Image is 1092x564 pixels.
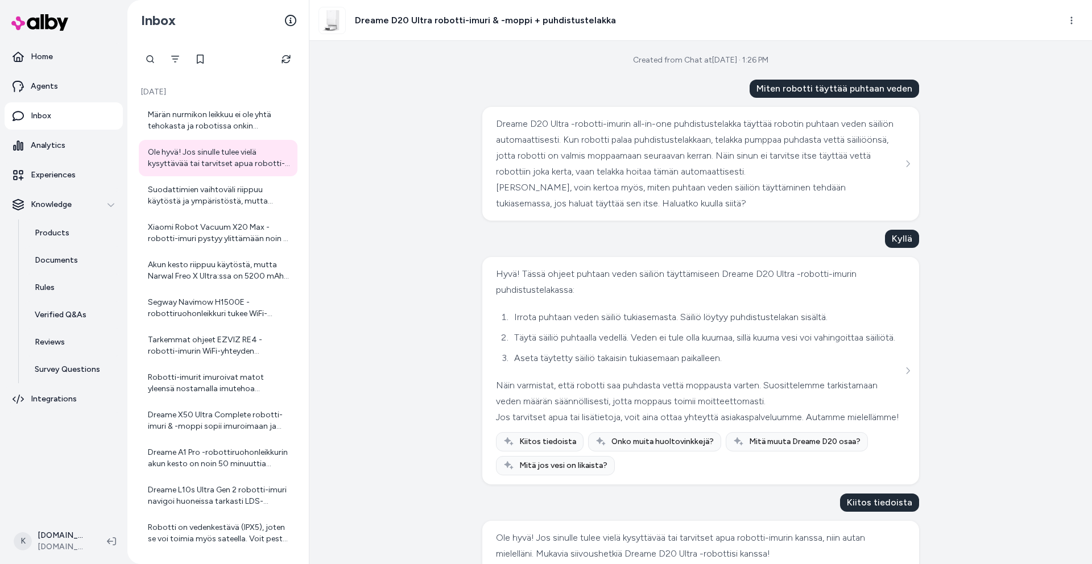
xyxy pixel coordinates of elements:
h3: Dreame D20 Ultra robotti-imuri & -moppi + puhdistustelakka [355,14,616,27]
a: Products [23,219,123,247]
a: Experiences [5,161,123,189]
div: Dreame X50 Ultra Complete robotti-imuri & -moppi sopii imuroimaan ja moppaamaan isoja asuntoja, s... [148,409,291,432]
a: Inbox [5,102,123,130]
a: Dreame A1 Pro -robottiruohonleikkurin akun kesto on noin 50 minuuttia yhdellä latauksella. Lataus... [139,440,297,476]
div: Ole hyvä! Jos sinulle tulee vielä kysyttävää tai tarvitset apua robotti-imurin kanssa, niin autan... [496,530,903,562]
li: Aseta täytetty säiliö takaisin tukiasemaan paikalleen. [511,350,903,366]
p: Integrations [31,393,77,405]
p: [DOMAIN_NAME] Shopify [38,530,89,541]
div: Miten robotti täyttää puhtaan veden [750,80,919,98]
a: Xiaomi Robot Vacuum X20 Max -robotti-imuri pystyy ylittämään noin 2 cm korkuiset kynnykset. Se tu... [139,215,297,251]
p: Products [35,227,69,239]
span: Mitä jos vesi on likaista? [519,460,607,471]
p: Home [31,51,53,63]
span: [DOMAIN_NAME] [38,541,89,553]
p: Knowledge [31,199,72,210]
button: Knowledge [5,191,123,218]
div: Hyvä! Tässä ohjeet puhtaan veden säiliön täyttämiseen Dreame D20 Ultra -robotti-imurin puhdistust... [496,266,903,298]
p: Verified Q&As [35,309,86,321]
div: Robotti on vedenkestävä (IPX5), joten se voi toimia myös sateella. Voit pestä sen puutarhaletkull... [148,522,291,545]
a: Reviews [23,329,123,356]
li: Irrota puhtaan veden säiliö tukiasemasta. Säiliö löytyy puhdistustelakan sisältä. [511,309,903,325]
a: Rules [23,274,123,301]
p: Inbox [31,110,51,122]
div: Näin varmistat, että robotti saa puhdasta vettä moppausta varten. Suosittelemme tarkistamaan vede... [496,378,903,409]
a: Robotti on vedenkestävä (IPX5), joten se voi toimia myös sateella. Voit pestä sen puutarhaletkull... [139,515,297,551]
div: Märän nurmikon leikkuu ei ole yhtä tehokasta ja robotissa onkin sadeanturi, joka tunnistaa sateen... [148,109,291,132]
p: Analytics [31,140,65,151]
p: Survey Questions [35,364,100,375]
button: See more [901,157,915,171]
h2: Inbox [141,12,176,29]
a: Suodattimien vaihtoväli riippuu käytöstä ja ympäristöstä, mutta yleisesti suositellaan HEPA-suoda... [139,177,297,214]
div: [PERSON_NAME], voin kertoa myös, miten puhtaan veden säiliön täyttäminen tehdään tukiasemassa, jo... [496,180,903,212]
div: Ole hyvä! Jos sinulle tulee vielä kysyttävää tai tarvitset apua robotti-imurin kanssa, niin autan... [148,147,291,169]
a: Robotti-imurit imuroivat matot yleensä nostamalla imutehoa mattojen päällä ja käyttämällä sivuhar... [139,365,297,401]
a: Dreame X50 Ultra Complete robotti-imuri & -moppi sopii imuroimaan ja moppaamaan isoja asuntoja, s... [139,403,297,439]
a: Integrations [5,385,123,413]
img: alby Logo [11,14,68,31]
div: Kyllä [885,230,919,248]
button: See more [901,364,915,378]
div: Created from Chat at [DATE] · 1:26 PM [633,55,768,66]
div: Jos tarvitset apua tai lisätietoja, voit aina ottaa yhteyttä asiakaspalveluumme. Autamme mielellä... [496,409,903,425]
p: [DATE] [139,86,297,98]
li: Täytä säiliö puhtaalla vedellä. Veden ei tule olla kuumaa, sillä kuuma vesi voi vahingoittaa säil... [511,330,903,346]
span: Mitä muuta Dreame D20 osaa? [749,436,861,447]
a: Segway Navimow H1500E -robottiruohonleikkuri tukee WiFi-yhteyttä yhdellä 2,4 GHz verkolla kerrall... [139,290,297,326]
a: Verified Q&As [23,301,123,329]
button: Refresh [275,48,297,70]
button: K[DOMAIN_NAME] Shopify[DOMAIN_NAME] [7,523,98,559]
div: Dreame L10s Ultra Gen 2 robotti-imuri navigoi huoneissa tarkasti LDS-laserskannauksen avulla. Se ... [148,484,291,507]
p: Documents [35,255,78,266]
div: Akun kesto riippuu käytöstä, mutta Narwal Freo X Ultra:ssa on 5200 mAh Li-Ion akku, joka tarjoaa ... [148,259,291,282]
div: Dreame A1 Pro -robottiruohonleikkurin akun kesto on noin 50 minuuttia yhdellä latauksella. Lataus... [148,447,291,470]
div: Segway Navimow H1500E -robottiruohonleikkuri tukee WiFi-yhteyttä yhdellä 2,4 GHz verkolla kerrall... [148,297,291,320]
span: Kiitos tiedoista [519,436,576,447]
div: Kiitos tiedoista [840,494,919,512]
span: K [14,532,32,550]
button: Filter [164,48,187,70]
div: Suodattimien vaihtoväli riippuu käytöstä ja ympäristöstä, mutta yleisesti suositellaan HEPA-suoda... [148,184,291,207]
a: Akun kesto riippuu käytöstä, mutta Narwal Freo X Ultra:ssa on 5200 mAh Li-Ion akku, joka tarjoaa ... [139,252,297,289]
a: Tarkemmat ohjeet EZVIZ RE4 -robotti-imurin WiFi-yhteyden muodostamiseen löydät yleensä laitteen m... [139,327,297,364]
a: Home [5,43,123,70]
div: Robotti-imurit imuroivat matot yleensä nostamalla imutehoa mattojen päällä ja käyttämällä sivuhar... [148,372,291,395]
a: Survey Questions [23,356,123,383]
p: Agents [31,81,58,92]
a: Ole hyvä! Jos sinulle tulee vielä kysyttävää tai tarvitset apua robotti-imurin kanssa, niin autan... [139,140,297,176]
a: Märän nurmikon leikkuu ei ole yhtä tehokasta ja robotissa onkin sadeanturi, joka tunnistaa sateen... [139,102,297,139]
a: Analytics [5,132,123,159]
div: Tarkemmat ohjeet EZVIZ RE4 -robotti-imurin WiFi-yhteyden muodostamiseen löydät yleensä laitteen m... [148,334,291,357]
p: Rules [35,282,55,293]
div: Dreame D20 Ultra -robotti-imurin all-in-one puhdistustelakka täyttää robotin puhtaan veden säiliö... [496,116,903,180]
p: Experiences [31,169,76,181]
a: Documents [23,247,123,274]
a: Dreame L10s Ultra Gen 2 robotti-imuri navigoi huoneissa tarkasti LDS-laserskannauksen avulla. Se ... [139,478,297,514]
span: Onko muita huoltovinkkejä? [611,436,714,447]
p: Reviews [35,337,65,348]
img: Dreame_D20_Ultra_main_white_1.jpg [319,7,345,34]
div: Xiaomi Robot Vacuum X20 Max -robotti-imuri pystyy ylittämään noin 2 cm korkuiset kynnykset. Se tu... [148,222,291,244]
a: Agents [5,73,123,100]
